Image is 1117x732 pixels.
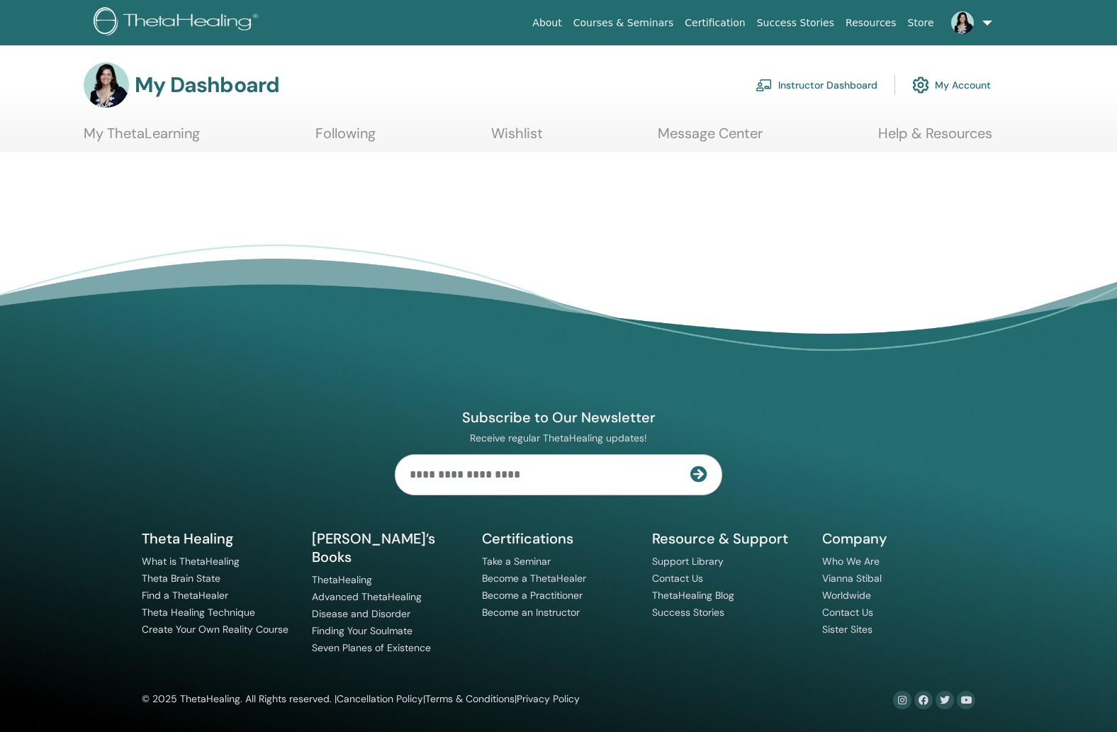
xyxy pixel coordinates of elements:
[142,529,295,548] h5: Theta Healing
[482,572,586,585] a: Become a ThetaHealer
[94,7,263,39] img: logo.png
[951,11,974,34] img: default.jpg
[425,692,515,705] a: Terms & Conditions
[142,555,240,568] a: What is ThetaHealing
[142,606,255,619] a: Theta Healing Technique
[84,62,129,108] img: default.jpg
[312,573,372,586] a: ThetaHealing
[527,10,567,36] a: About
[912,69,991,101] a: My Account
[902,10,940,36] a: Store
[751,10,840,36] a: Success Stories
[652,555,724,568] a: Support Library
[822,555,880,568] a: Who We Are
[756,79,773,91] img: chalkboard-teacher.svg
[491,125,543,152] a: Wishlist
[135,72,279,98] h3: My Dashboard
[482,606,580,619] a: Become an Instructor
[312,590,422,603] a: Advanced ThetaHealing
[142,691,580,708] div: © 2025 ThetaHealing. All Rights reserved. | | |
[517,692,580,705] a: Privacy Policy
[679,10,751,36] a: Certification
[482,529,635,548] h5: Certifications
[315,125,376,152] a: Following
[312,529,465,566] h5: [PERSON_NAME]’s Books
[142,589,228,602] a: Find a ThetaHealer
[822,572,882,585] a: Vianna Stibal
[652,572,703,585] a: Contact Us
[312,607,410,620] a: Disease and Disorder
[568,10,680,36] a: Courses & Seminars
[756,69,877,101] a: Instructor Dashboard
[912,73,929,97] img: cog.svg
[142,623,288,636] a: Create Your Own Reality Course
[482,589,583,602] a: Become a Practitioner
[878,125,992,152] a: Help & Resources
[840,10,902,36] a: Resources
[822,606,873,619] a: Contact Us
[337,692,423,705] a: Cancellation Policy
[822,589,871,602] a: Worldwide
[822,529,975,548] h5: Company
[395,432,722,444] p: Receive regular ThetaHealing updates!
[652,589,734,602] a: ThetaHealing Blog
[652,606,724,619] a: Success Stories
[395,408,722,427] h4: Subscribe to Our Newsletter
[142,572,220,585] a: Theta Brain State
[312,641,431,654] a: Seven Planes of Existence
[652,529,805,548] h5: Resource & Support
[822,623,872,636] a: Sister Sites
[84,125,200,152] a: My ThetaLearning
[658,125,763,152] a: Message Center
[482,555,551,568] a: Take a Seminar
[312,624,412,637] a: Finding Your Soulmate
